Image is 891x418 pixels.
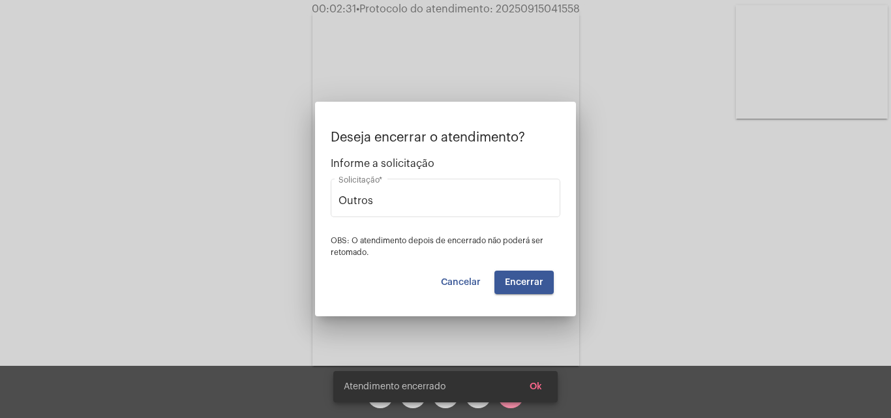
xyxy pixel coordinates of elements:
span: 00:02:31 [312,4,356,14]
span: Ok [530,382,542,391]
p: Deseja encerrar o atendimento? [331,130,560,145]
button: Cancelar [430,271,491,294]
span: Informe a solicitação [331,158,560,170]
span: Atendimento encerrado [344,380,445,393]
span: • [356,4,359,14]
span: Protocolo do atendimento: 20250915041558 [356,4,580,14]
span: OBS: O atendimento depois de encerrado não poderá ser retomado. [331,237,543,256]
button: Encerrar [494,271,554,294]
span: Cancelar [441,278,481,287]
input: Buscar solicitação [339,195,552,207]
span: Encerrar [505,278,543,287]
